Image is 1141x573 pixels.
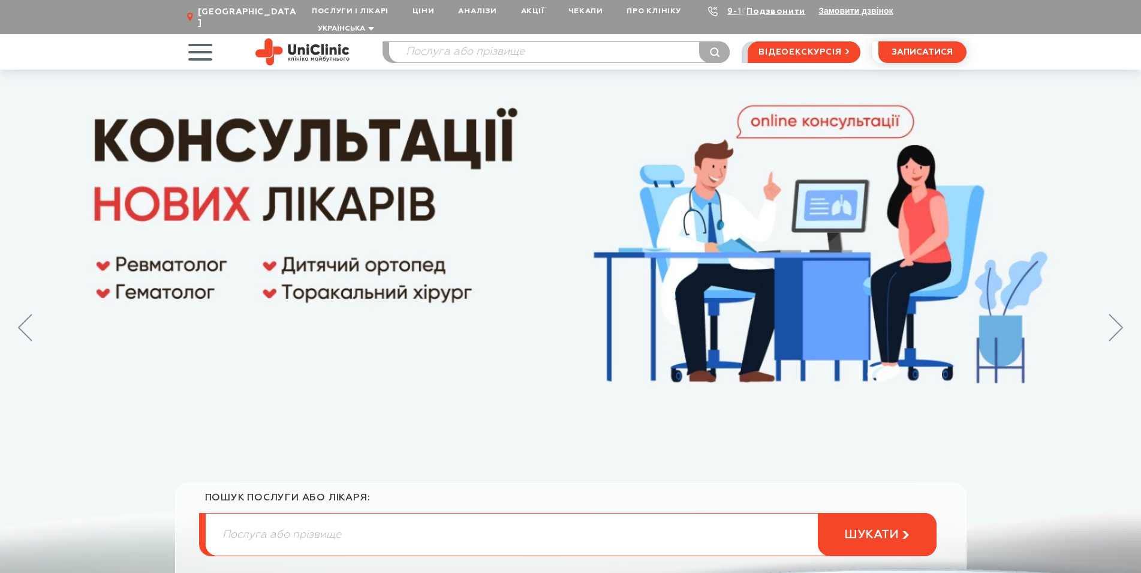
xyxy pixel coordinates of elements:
[389,42,730,62] input: Послуга або прізвище
[318,25,365,32] span: Українська
[198,7,300,28] span: [GEOGRAPHIC_DATA]
[758,42,841,62] span: відеоекскурсія
[315,25,374,34] button: Українська
[206,514,936,556] input: Послуга або прізвище
[892,48,953,56] span: записатися
[748,41,860,63] a: відеоекскурсія
[205,492,937,513] div: пошук послуги або лікаря:
[818,6,893,16] button: Замовити дзвінок
[844,527,899,542] span: шукати
[255,38,350,65] img: Uniclinic
[818,513,937,556] button: шукати
[746,7,805,16] a: Подзвонити
[878,41,967,63] button: записатися
[727,7,754,16] a: 9-103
